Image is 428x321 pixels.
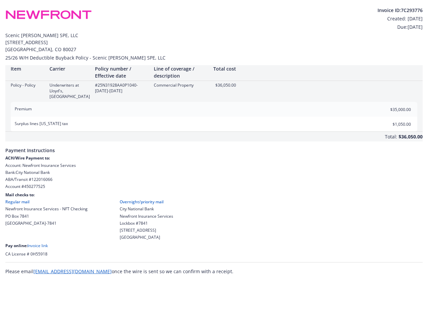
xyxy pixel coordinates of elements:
[385,133,397,141] div: Total:
[15,121,68,126] span: Surplus lines [US_STATE] tax
[27,243,48,248] a: Invoice link
[5,141,423,155] span: Payment Instructions
[120,206,173,212] div: City National Bank
[371,119,415,129] input: 0.00
[95,65,148,79] div: Policy number / Effective date
[213,65,236,72] div: Total cost
[5,54,423,61] div: 25/26 W/H Deductible Buyback Policy - Scenic [PERSON_NAME] SPE, LLC
[5,206,88,212] div: Newfront Insurance Services - NFT Checking
[95,82,148,94] div: #25N31928AA0P1040 - [DATE]-[DATE]
[5,268,423,275] div: Please email once the wire is sent so we can confirm with a receipt.
[49,82,90,99] div: Underwriters at Lloyd's, [GEOGRAPHIC_DATA]
[5,170,423,175] div: Bank: City National Bank
[120,199,173,205] div: Overnight/priority mail
[5,184,423,189] div: Account # 450277525
[5,163,423,168] div: Account: Newfront Insurance Services
[378,23,423,30] div: Due: [DATE]
[378,7,423,14] div: Invoice ID: 7C293776
[5,192,423,198] div: Mail checks to:
[154,65,207,79] div: Line of coverage / description
[5,155,423,161] div: ACH/Wire Payment to:
[5,32,423,53] span: Scenic [PERSON_NAME] SPE, LLC [STREET_ADDRESS] [GEOGRAPHIC_DATA] , CO 80027
[15,106,32,112] span: Premium
[49,65,90,72] div: Carrier
[154,82,207,88] div: Commercial Property
[5,199,88,205] div: Regular mail
[213,82,236,88] div: $36,050.00
[378,15,423,22] div: Created: [DATE]
[5,251,423,257] div: CA License # 0H55918
[5,220,88,226] div: [GEOGRAPHIC_DATA]-7841
[33,268,112,275] a: [EMAIL_ADDRESS][DOMAIN_NAME]
[399,132,423,141] div: $36,050.00
[5,177,423,182] div: ABA/Transit # 122016066
[371,104,415,114] input: 0.00
[120,220,173,226] div: Lockbox #7841
[120,213,173,219] div: Newfront Insurance Services
[5,213,88,219] div: PO Box 7841
[5,243,27,248] span: Pay online:
[120,227,173,233] div: [STREET_ADDRESS]
[11,65,44,72] div: Item
[120,234,173,240] div: [GEOGRAPHIC_DATA]
[11,82,44,88] div: Policy - Policy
